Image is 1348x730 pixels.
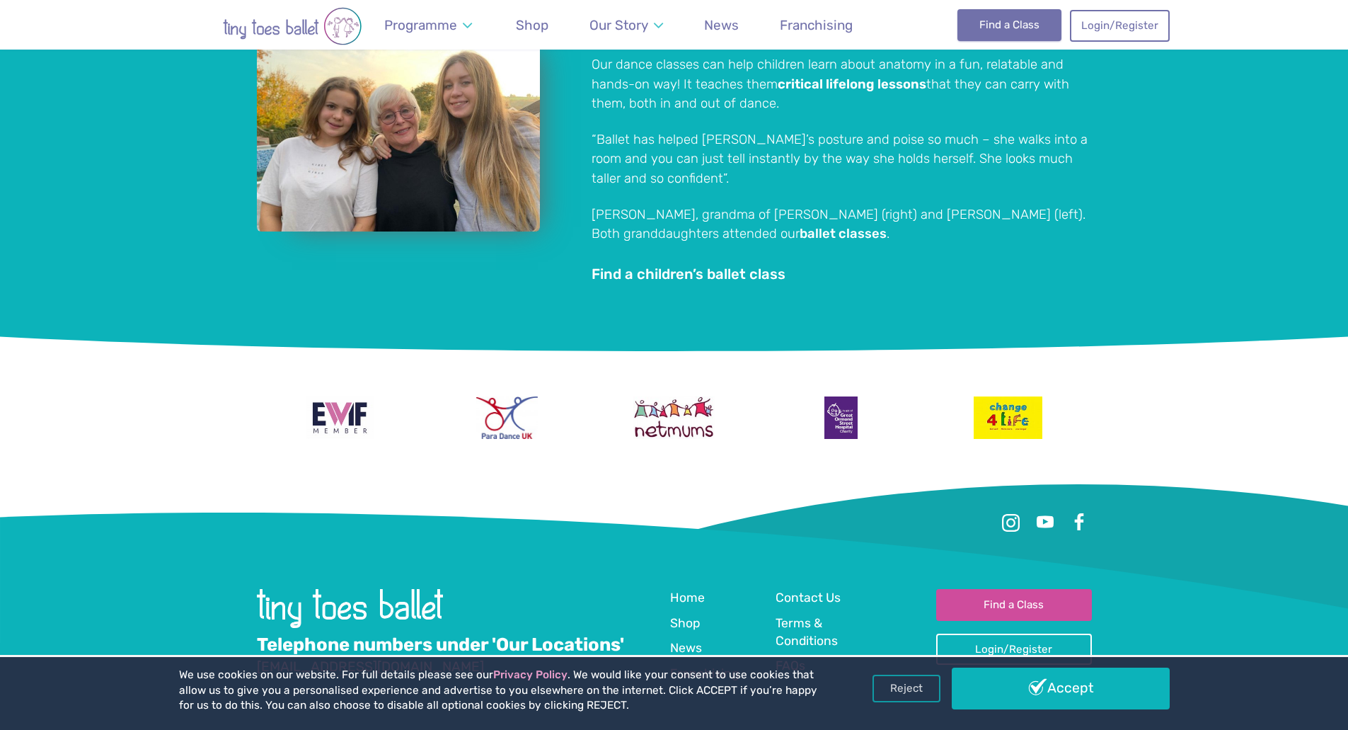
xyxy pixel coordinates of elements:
span: Our Story [589,17,648,33]
a: Telephone numbers under 'Our Locations' [257,634,624,656]
p: We use cookies on our website. For full details please see our . We would like your consent to us... [179,668,823,714]
a: Shop [670,615,700,634]
span: Franchising [780,17,853,33]
span: Shop [670,616,700,630]
a: Youtube [1032,510,1058,535]
span: News [704,17,739,33]
a: Find a Class [957,9,1061,40]
img: tiny toes ballet [179,7,405,45]
a: Franchising [773,8,860,42]
a: News [670,639,702,658]
a: Reject [872,675,940,702]
a: Login/Register [1070,10,1169,41]
a: Terms & Conditions [776,615,869,651]
a: View full-size image [257,19,540,232]
a: Our Story [582,8,669,42]
p: Our dance classes can help children learn about anatomy in a fun, relatable and hands-on way! It ... [592,55,1092,114]
a: Shop [509,8,555,42]
a: Instagram [998,510,1024,535]
span: Home [670,591,705,605]
a: Login/Register [936,634,1092,665]
span: Terms & Conditions [776,616,838,648]
a: Find a children’s ballet class [592,267,785,283]
span: Programme [384,17,457,33]
img: tiny toes ballet [257,589,443,627]
a: Facebook [1066,510,1092,535]
a: ballet classes [800,227,887,241]
a: Accept [952,668,1170,709]
span: Contact Us [776,591,841,605]
a: Contact Us [776,589,841,608]
span: Shop [516,17,548,33]
a: Programme [378,8,479,42]
a: Privacy Policy [493,668,568,681]
p: [PERSON_NAME], grandma of [PERSON_NAME] (right) and [PERSON_NAME] (left). Both granddaughters att... [592,205,1092,244]
img: Encouraging Women Into Franchising [306,397,374,439]
p: “Ballet has helped [PERSON_NAME]’s posture and poise so much – she walks into a room and you can ... [592,130,1092,189]
a: Go to home page [257,617,443,631]
strong: critical lifelong lessons [778,76,926,92]
span: News [670,641,702,655]
img: Para Dance UK [476,397,537,439]
a: News [698,8,746,42]
a: Find a Class [936,589,1092,620]
a: Home [670,589,705,608]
